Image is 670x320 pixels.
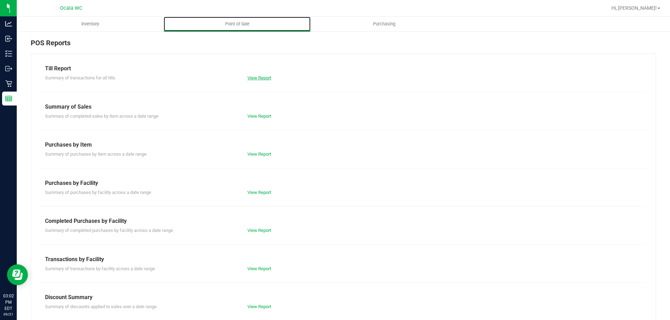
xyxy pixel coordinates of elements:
span: Summary of completed purchases by facility across a date range [45,228,173,233]
inline-svg: Analytics [5,20,12,27]
p: 03:02 PM EDT [3,293,14,312]
a: View Report [247,151,271,157]
span: Hi, [PERSON_NAME]! [611,5,657,11]
span: Summary of completed sales by item across a date range [45,114,158,119]
inline-svg: Reports [5,95,12,102]
inline-svg: Retail [5,80,12,87]
a: View Report [247,114,271,119]
span: Summary of transactions by facility across a date range [45,266,155,271]
span: Point of Sale [216,21,259,27]
a: View Report [247,75,271,80]
inline-svg: Outbound [5,65,12,72]
a: View Report [247,228,271,233]
div: Summary of Sales [45,103,642,111]
inline-svg: Inbound [5,35,12,42]
span: Summary of purchases by facility across a date range [45,190,151,195]
div: Completed Purchases by Facility [45,217,642,225]
iframe: Resource center [7,264,28,285]
div: Purchases by Facility [45,179,642,187]
div: Transactions by Facility [45,255,642,264]
span: Summary of transactions for all tills [45,75,115,80]
span: Ocala WC [60,5,82,11]
span: Inventory [72,21,109,27]
a: Point of Sale [164,17,311,31]
inline-svg: Inventory [5,50,12,57]
a: Purchasing [311,17,457,31]
p: 09/21 [3,312,14,317]
a: Inventory [17,17,164,31]
a: View Report [247,304,271,309]
div: Till Report [45,64,642,73]
span: Summary of purchases by item across a date range [45,151,147,157]
div: Discount Summary [45,293,642,302]
a: View Report [247,190,271,195]
span: Purchasing [364,21,405,27]
span: Summary of discounts applied to sales over a date range [45,304,157,309]
a: View Report [247,266,271,271]
div: POS Reports [31,38,656,54]
div: Purchases by Item [45,141,642,149]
